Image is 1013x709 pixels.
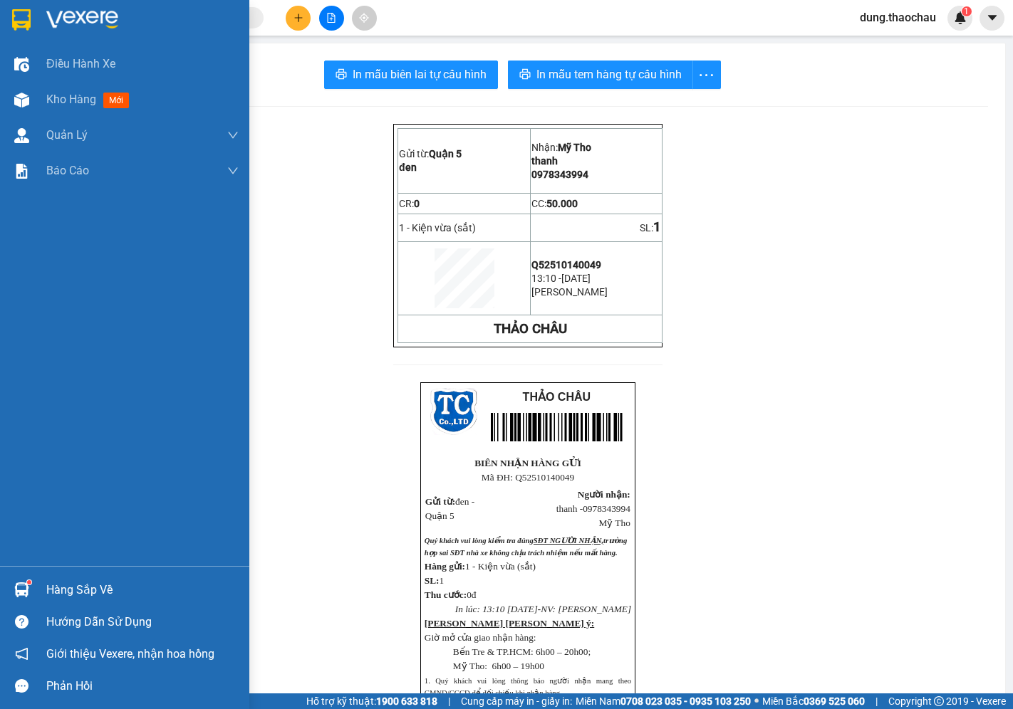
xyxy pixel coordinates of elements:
[227,130,239,141] span: down
[474,458,581,468] strong: BIÊN NHẬN HÀNG GỬI
[46,611,239,633] div: Hướng dẫn sử dụng
[46,162,89,179] span: Báo cáo
[692,61,721,89] button: more
[693,66,720,84] span: more
[293,13,303,23] span: plus
[507,604,538,614] span: [DATE]
[14,128,29,143] img: warehouse-icon
[508,61,693,89] button: printerIn mẫu tem hàng tự cấu hình
[46,55,115,73] span: Điều hành xe
[954,11,967,24] img: icon-new-feature
[531,193,663,214] td: CC:
[598,518,630,528] span: Mỹ Tho
[467,589,476,600] span: 0đ
[425,632,536,643] span: Giờ mở cửa giao nhận hàng:
[620,695,751,707] strong: 0708 023 035 - 0935 103 250
[453,661,544,671] span: Mỹ Tho: 6h00 – 19h00
[531,259,601,271] span: Q52510140049
[430,388,477,435] img: logo
[425,561,465,572] strong: Hàng gửi:
[640,222,653,233] span: SL:
[531,286,608,298] span: [PERSON_NAME]
[455,496,474,507] span: đen -
[482,472,574,483] span: Mã ĐH: Q52510140049
[425,589,467,600] span: Thu cước:
[425,537,627,557] span: Quý khách vui lòng kiểm tra đúng trường hợp sai SĐT nhà xe không chịu trách nhiệm nếu...
[762,693,865,709] span: Miền Bắc
[46,579,239,601] div: Hàng sắp về
[15,647,28,661] span: notification
[519,68,531,82] span: printer
[399,222,476,233] span: 1 - Kiện vừa (sắt)
[848,9,947,26] span: dung.thaochau
[425,677,631,697] span: 1. Quý khách vui lòng thông báo người nhận mang theo CMND/CCCD để đối chiếu khi nhận ha...
[399,148,529,159] p: Gửi từ:
[962,6,972,16] sup: 1
[754,698,759,704] span: ⚪️
[455,604,505,614] span: In lúc: 13:10
[583,503,630,514] span: 0978343994
[465,561,536,572] span: 1 - Kiện vừa (sắt)
[546,198,578,209] span: 50.000
[306,693,437,709] span: Hỗ trợ kỹ thuật:
[531,273,561,284] span: 13:10 -
[653,219,661,235] span: 1
[352,6,377,31] button: aim
[324,61,498,89] button: printerIn mẫu biên lai tự cấu hình
[286,6,311,31] button: plus
[15,679,28,693] span: message
[336,68,347,82] span: printer
[14,164,29,179] img: solution-icon
[453,646,591,657] span: Bến Tre & TP.HCM: 6h00 – 20h00;
[14,582,29,597] img: warehouse-icon
[541,604,631,614] span: NV: [PERSON_NAME]
[103,93,129,108] span: mới
[538,604,541,614] span: -
[461,693,572,709] span: Cung cấp máy in - giấy in:
[980,6,1004,31] button: caret-down
[523,391,591,403] span: THẢO CHÂU
[531,155,558,167] span: thanh
[578,489,630,500] span: Người nhận:
[46,676,239,697] div: Phản hồi
[376,695,437,707] strong: 1900 633 818
[934,696,944,706] span: copyright
[27,580,31,584] sup: 1
[425,510,454,521] span: Quận 5
[876,693,878,709] span: |
[429,148,462,159] span: Quận 5
[556,503,630,514] span: thanh -
[15,615,28,629] span: question-circle
[964,6,969,16] span: 1
[398,193,531,214] td: CR:
[425,618,594,629] strong: [PERSON_NAME] [PERSON_NAME] ý:
[804,695,865,707] strong: 0369 525 060
[14,93,29,107] img: warehouse-icon
[46,93,96,106] span: Kho hàng
[319,6,344,31] button: file-add
[227,165,239,177] span: down
[46,645,214,663] span: Giới thiệu Vexere, nhận hoa hồng
[531,169,588,180] span: 0978343994
[494,321,567,337] strong: THẢO CHÂU
[986,11,999,24] span: caret-down
[46,126,88,144] span: Quản Lý
[448,693,450,709] span: |
[399,162,417,173] span: đen
[558,142,591,153] span: Mỹ Tho
[440,575,445,586] span: 1
[561,273,591,284] span: [DATE]
[14,57,29,72] img: warehouse-icon
[425,496,455,507] span: Gửi từ:
[536,65,682,83] span: In mẫu tem hàng tự cấu hình
[576,693,751,709] span: Miền Nam
[414,198,420,209] span: 0
[12,9,31,31] img: logo-vxr
[326,13,336,23] span: file-add
[531,142,661,153] p: Nhận:
[425,575,440,586] span: SL:
[534,537,603,545] span: SĐT NGƯỜI NHẬN,
[353,65,487,83] span: In mẫu biên lai tự cấu hình
[359,13,369,23] span: aim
